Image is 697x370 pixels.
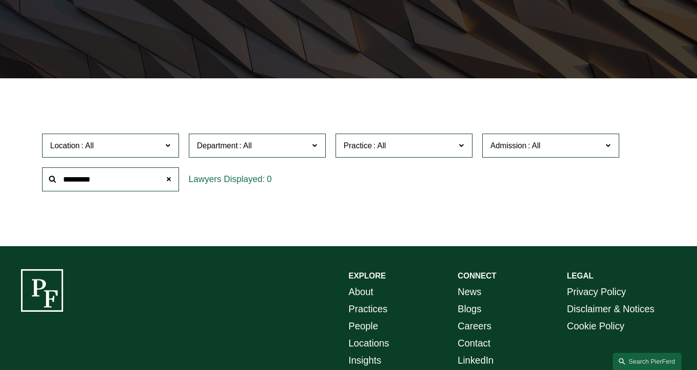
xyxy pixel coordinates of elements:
a: Cookie Policy [567,318,625,335]
a: Locations [349,335,389,352]
span: Admission [491,141,527,150]
a: People [349,318,378,335]
a: Insights [349,352,382,369]
a: Blogs [458,301,482,318]
a: Careers [458,318,492,335]
a: Privacy Policy [567,283,626,301]
a: LinkedIn [458,352,494,369]
a: Search this site [613,353,681,370]
a: About [349,283,374,301]
a: Practices [349,301,388,318]
strong: EXPLORE [349,272,386,280]
strong: LEGAL [567,272,593,280]
a: News [458,283,482,301]
a: Contact [458,335,491,352]
a: Disclaimer & Notices [567,301,654,318]
strong: CONNECT [458,272,496,280]
span: Location [50,141,80,150]
span: 0 [267,174,272,184]
span: Practice [344,141,372,150]
span: Department [197,141,238,150]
